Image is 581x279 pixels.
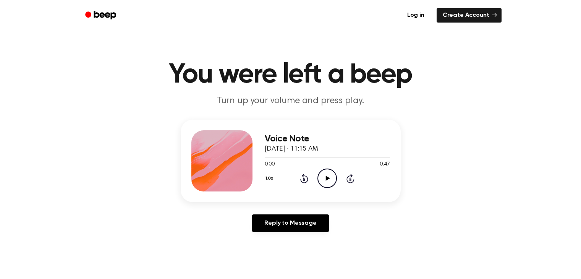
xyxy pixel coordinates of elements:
h3: Voice Note [265,134,390,144]
span: 0:47 [380,161,390,169]
a: Beep [80,8,123,23]
a: Create Account [437,8,502,23]
span: [DATE] · 11:15 AM [265,146,318,152]
button: 1.0x [265,172,276,185]
span: 0:00 [265,161,275,169]
p: Turn up your volume and press play. [144,95,437,107]
a: Log in [400,6,432,24]
h1: You were left a beep [95,61,486,89]
a: Reply to Message [252,214,329,232]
